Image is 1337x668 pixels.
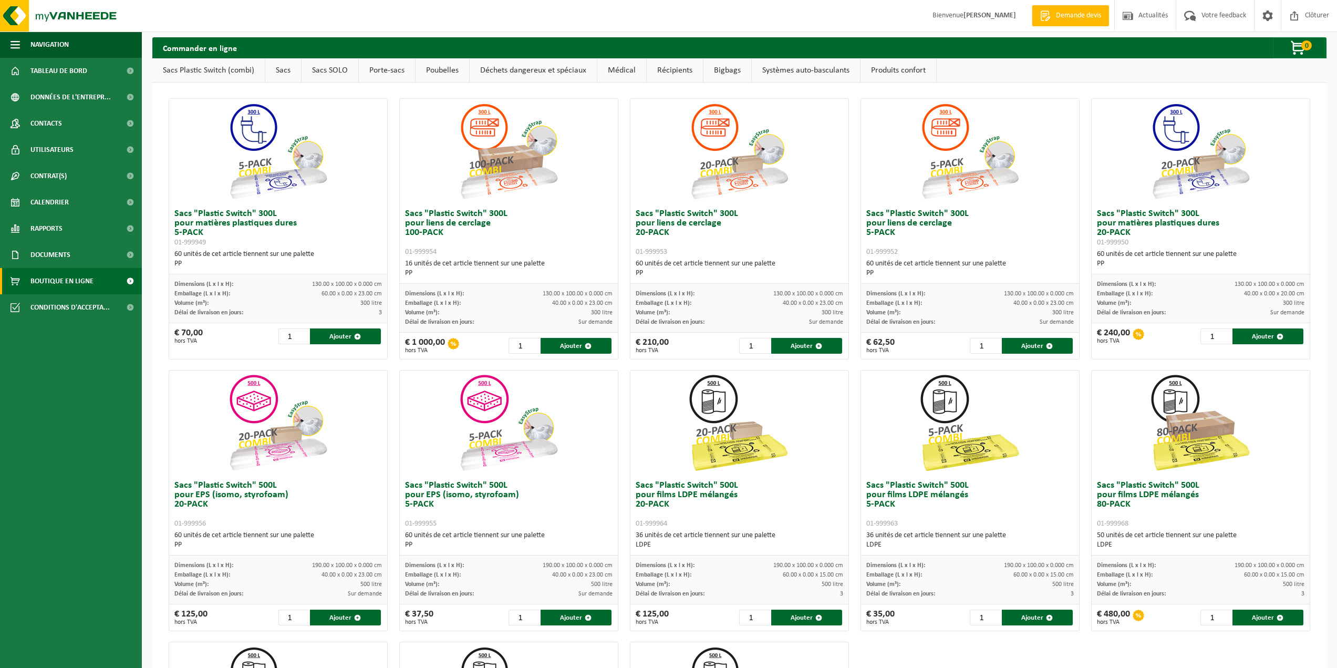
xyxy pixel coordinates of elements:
[1097,328,1130,344] div: € 240,00
[310,610,381,625] button: Ajouter
[866,338,895,354] div: € 62,50
[225,371,330,476] img: 01-999956
[1097,281,1156,287] span: Dimensions (L x l x H):
[636,259,843,278] div: 60 unités de cet article tiennent sur une palette
[866,269,1074,278] div: PP
[866,610,895,625] div: € 35,00
[405,540,613,550] div: PP
[1235,281,1304,287] span: 130.00 x 100.00 x 0.000 cm
[1097,619,1130,625] span: hors TVA
[174,610,208,625] div: € 125,00
[1002,338,1073,354] button: Ajouter
[312,281,382,287] span: 130.00 x 100.00 x 0.000 cm
[1097,540,1304,550] div: LDPE
[1097,300,1131,306] span: Volume (m³):
[636,300,691,306] span: Emballage (L x l x H):
[174,281,233,287] span: Dimensions (L x l x H):
[1002,610,1073,625] button: Ajouter
[866,300,922,306] span: Emballage (L x l x H):
[822,310,843,316] span: 300 litre
[405,520,437,528] span: 01-999955
[866,259,1074,278] div: 60 unités de cet article tiennent sur une palette
[1052,310,1074,316] span: 300 litre
[752,58,860,83] a: Systèmes auto-basculants
[1097,591,1166,597] span: Délai de livraison en jours:
[1097,520,1128,528] span: 01-999968
[866,619,895,625] span: hors TVA
[30,189,69,215] span: Calendrier
[1097,291,1153,297] span: Emballage (L x l x H):
[866,209,1074,256] h3: Sacs "Plastic Switch" 300L pour liens de cerclage 5-PACK
[225,99,330,204] img: 01-999949
[1232,610,1303,625] button: Ajouter
[1097,572,1153,578] span: Emballage (L x l x H):
[1052,581,1074,588] span: 500 litre
[174,250,382,269] div: 60 unités de cet article tiennent sur une palette
[405,269,613,278] div: PP
[174,481,382,528] h3: Sacs "Plastic Switch" 500L pour EPS (isomo, styrofoam) 20-PACK
[636,562,695,569] span: Dimensions (L x l x H):
[174,531,382,550] div: 60 unités de cet article tiennent sur une palette
[174,209,382,247] h3: Sacs "Plastic Switch" 300L pour matières plastiques dures 5-PACK
[866,481,1074,528] h3: Sacs "Plastic Switch" 500L pour films LDPE mélangés 5-PACK
[866,310,900,316] span: Volume (m³):
[30,242,70,268] span: Documents
[265,58,301,83] a: Sacs
[687,99,792,204] img: 01-999953
[1148,99,1253,204] img: 01-999950
[405,248,437,256] span: 01-999954
[771,338,842,354] button: Ajouter
[1013,572,1074,578] span: 60.00 x 0.00 x 15.00 cm
[405,610,433,625] div: € 37,50
[152,58,265,83] a: Sacs Plastic Switch (combi)
[866,531,1074,550] div: 36 unités de cet article tiennent sur une palette
[1040,319,1074,325] span: Sur demande
[1097,610,1130,625] div: € 480,00
[30,110,62,137] span: Contacts
[405,531,613,550] div: 60 unités de cet article tiennent sur une palette
[174,328,203,344] div: € 70,00
[379,310,382,316] span: 3
[771,610,842,625] button: Ajouter
[543,562,613,569] span: 190.00 x 100.00 x 0.000 cm
[1097,338,1130,344] span: hors TVA
[302,58,358,83] a: Sacs SOLO
[703,58,751,83] a: Bigbags
[405,347,445,354] span: hors TVA
[552,572,613,578] span: 40.00 x 0.00 x 23.00 cm
[636,520,667,528] span: 01-999964
[822,581,843,588] span: 500 litre
[636,540,843,550] div: LDPE
[1097,209,1304,247] h3: Sacs "Plastic Switch" 300L pour matières plastiques dures 20-PACK
[405,310,439,316] span: Volume (m³):
[866,562,925,569] span: Dimensions (L x l x H):
[174,239,206,246] span: 01-999949
[917,99,1022,204] img: 01-999952
[278,328,309,344] input: 1
[866,291,925,297] span: Dimensions (L x l x H):
[405,291,464,297] span: Dimensions (L x l x H):
[647,58,703,83] a: Récipients
[773,562,843,569] span: 190.00 x 100.00 x 0.000 cm
[783,572,843,578] span: 60.00 x 0.00 x 15.00 cm
[1097,581,1131,588] span: Volume (m³):
[174,259,382,269] div: PP
[405,319,474,325] span: Délai de livraison en jours:
[30,294,110,321] span: Conditions d'accepta...
[1097,531,1304,550] div: 50 unités de cet article tiennent sur une palette
[917,371,1022,476] img: 01-999963
[773,291,843,297] span: 130.00 x 100.00 x 0.000 cm
[30,84,111,110] span: Données de l'entrepr...
[1097,562,1156,569] span: Dimensions (L x l x H):
[1097,239,1128,246] span: 01-999950
[509,610,539,625] input: 1
[866,520,898,528] span: 01-999963
[1097,481,1304,528] h3: Sacs "Plastic Switch" 500L pour films LDPE mélangés 80-PACK
[739,610,770,625] input: 1
[1273,37,1325,58] button: 0
[866,572,922,578] span: Emballage (L x l x H):
[1200,328,1231,344] input: 1
[456,371,561,476] img: 01-999955
[866,347,895,354] span: hors TVA
[416,58,469,83] a: Poubelles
